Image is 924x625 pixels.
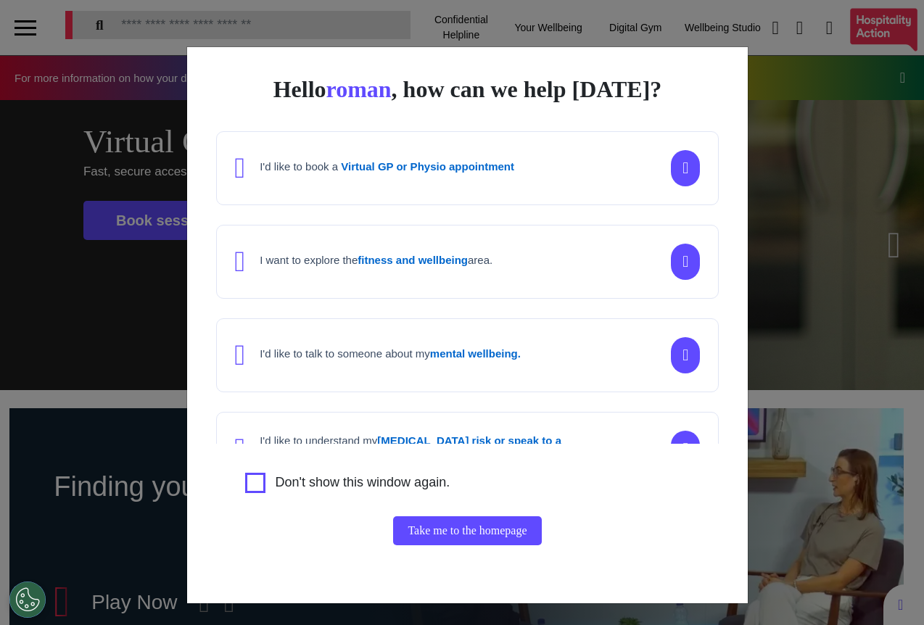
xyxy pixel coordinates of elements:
h4: I want to explore the area. [260,254,492,267]
strong: mental wellbeing. [430,347,521,360]
h4: I'd like to understand my about my symptoms or diagnosis. [260,434,608,460]
strong: fitness and wellbeing [358,254,468,266]
button: Open Preferences [9,581,46,618]
div: Hello , how can we help [DATE]? [216,76,719,102]
h4: I'd like to talk to someone about my [260,347,521,360]
span: roman [326,76,392,102]
strong: Virtual GP or Physio appointment [341,160,514,173]
h4: I'd like to book a [260,160,514,173]
label: Don't show this window again. [276,473,450,493]
button: Take me to the homepage [393,516,541,545]
strong: [MEDICAL_DATA] risk or speak to a [MEDICAL_DATA] nurse [260,434,561,460]
input: Agree to privacy policy [245,473,265,493]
